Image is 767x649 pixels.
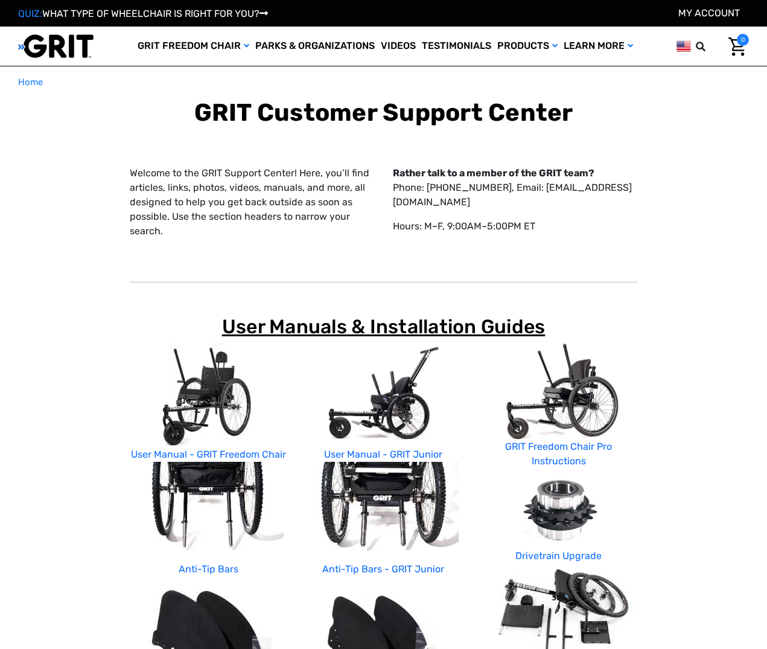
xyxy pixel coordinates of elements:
[18,77,43,88] span: Home
[393,219,637,234] p: Hours: M–F, 9:00AM–5:00PM ET
[515,550,602,561] a: Drivetrain Upgrade
[135,27,252,66] a: GRIT Freedom Chair
[505,441,612,467] a: GRIT Freedom Chair Pro Instructions
[18,8,268,19] a: QUIZ:WHAT TYPE OF WHEELCHAIR IS RIGHT FOR YOU?
[194,98,573,127] b: GRIT Customer Support Center
[18,75,749,89] nav: Breadcrumb
[737,34,749,46] span: 0
[419,27,494,66] a: Testimonials
[252,27,378,66] a: Parks & Organizations
[719,34,749,59] a: Cart with 0 items
[728,37,746,56] img: Cart
[18,75,43,89] a: Home
[701,34,719,59] input: Search
[130,166,374,238] p: Welcome to the GRIT Support Center! Here, you’ll find articles, links, photos, videos, manuals, a...
[378,27,419,66] a: Videos
[676,39,691,54] img: us.png
[324,449,442,460] a: User Manual - GRIT Junior
[322,563,444,575] a: Anti-Tip Bars - GRIT Junior
[18,34,94,59] img: GRIT All-Terrain Wheelchair and Mobility Equipment
[131,449,286,460] a: User Manual - GRIT Freedom Chair
[18,8,42,19] span: QUIZ:
[678,7,740,19] a: Account
[393,166,637,209] p: Phone: [PHONE_NUMBER], Email: [EMAIL_ADDRESS][DOMAIN_NAME]
[561,27,636,66] a: Learn More
[494,27,561,66] a: Products
[393,167,594,179] strong: Rather talk to a member of the GRIT team?
[179,563,238,575] a: Anti-Tip Bars
[222,315,546,338] span: User Manuals & Installation Guides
